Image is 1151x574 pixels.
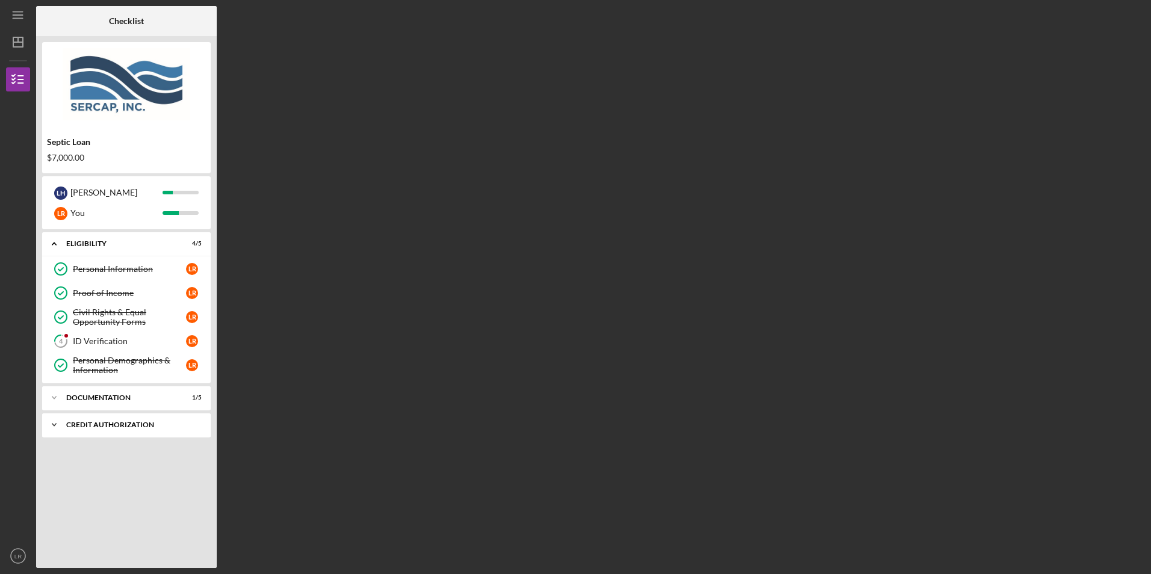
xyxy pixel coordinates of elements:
button: LR [6,544,30,568]
div: Septic Loan [47,137,206,147]
text: LR [14,553,22,560]
div: L R [186,263,198,275]
div: Personal Information [73,264,186,274]
a: Personal InformationLR [48,257,205,281]
div: Civil Rights & Equal Opportunity Forms [73,307,186,327]
a: Proof of IncomeLR [48,281,205,305]
div: You [70,203,163,223]
div: $7,000.00 [47,153,206,162]
div: L R [186,287,198,299]
div: [PERSON_NAME] [70,182,163,203]
a: Civil Rights & Equal Opportunity FormsLR [48,305,205,329]
div: L R [186,359,198,371]
div: CREDIT AUTHORIZATION [66,421,196,428]
div: ID Verification [73,336,186,346]
a: Personal Demographics & InformationLR [48,353,205,377]
div: L R [54,207,67,220]
div: 4 / 5 [180,240,202,247]
div: L R [186,335,198,347]
b: Checklist [109,16,144,26]
tspan: 4 [59,338,63,345]
div: Personal Demographics & Information [73,356,186,375]
img: Product logo [42,48,211,120]
div: Eligibility [66,240,172,247]
div: L H [54,187,67,200]
div: L R [186,311,198,323]
div: Proof of Income [73,288,186,298]
a: 4ID VerificationLR [48,329,205,353]
div: 1 / 5 [180,394,202,401]
div: Documentation [66,394,172,401]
